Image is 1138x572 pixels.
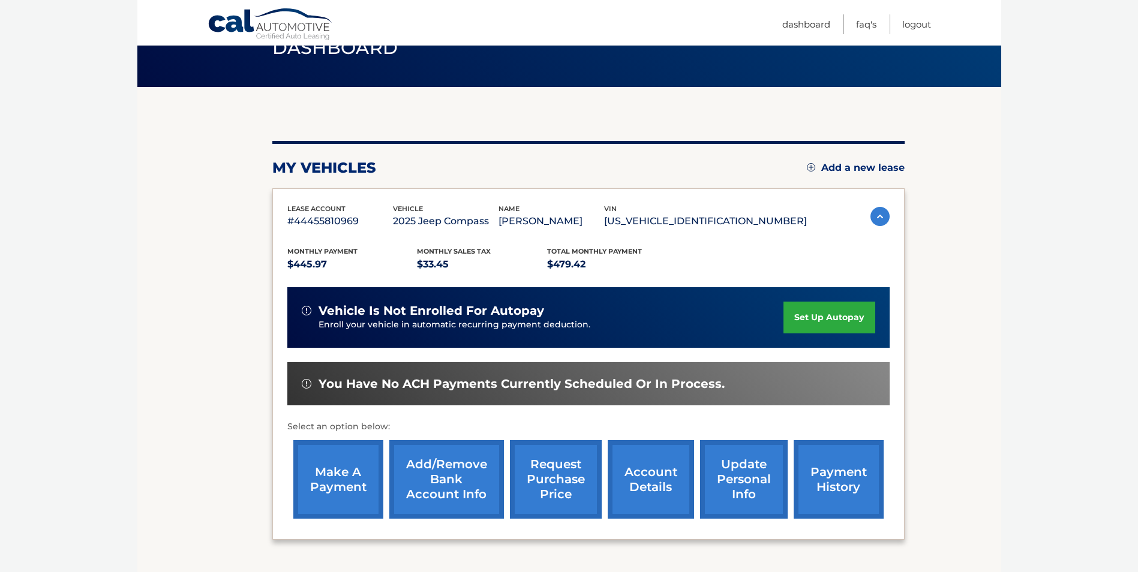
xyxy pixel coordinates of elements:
[794,440,884,519] a: payment history
[856,14,876,34] a: FAQ's
[319,377,725,392] span: You have no ACH payments currently scheduled or in process.
[302,379,311,389] img: alert-white.svg
[208,8,334,43] a: Cal Automotive
[393,204,423,213] span: vehicle
[807,162,905,174] a: Add a new lease
[700,440,788,519] a: update personal info
[287,256,418,273] p: $445.97
[287,213,393,230] p: #44455810969
[902,14,931,34] a: Logout
[510,440,602,519] a: request purchase price
[293,440,383,519] a: make a payment
[302,306,311,315] img: alert-white.svg
[287,420,890,434] p: Select an option below:
[287,204,346,213] span: lease account
[319,303,544,318] span: vehicle is not enrolled for autopay
[608,440,694,519] a: account details
[604,204,617,213] span: vin
[319,318,784,332] p: Enroll your vehicle in automatic recurring payment deduction.
[499,213,604,230] p: [PERSON_NAME]
[287,247,358,255] span: Monthly Payment
[870,207,890,226] img: accordion-active.svg
[782,14,830,34] a: Dashboard
[389,440,504,519] a: Add/Remove bank account info
[272,37,398,59] span: Dashboard
[547,256,677,273] p: $479.42
[604,213,807,230] p: [US_VEHICLE_IDENTIFICATION_NUMBER]
[393,213,499,230] p: 2025 Jeep Compass
[547,247,642,255] span: Total Monthly Payment
[499,204,520,213] span: name
[417,247,491,255] span: Monthly sales Tax
[417,256,547,273] p: $33.45
[783,302,875,333] a: set up autopay
[807,163,815,171] img: add.svg
[272,159,376,177] h2: my vehicles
